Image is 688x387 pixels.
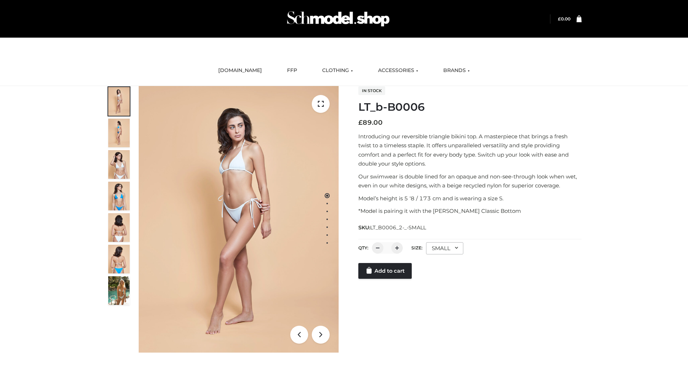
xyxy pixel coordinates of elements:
img: ArielClassicBikiniTop_CloudNine_AzureSky_OW114ECO_8-scaled.jpg [108,245,130,273]
a: CLOTHING [317,63,358,78]
bdi: 89.00 [358,119,383,126]
img: ArielClassicBikiniTop_CloudNine_AzureSky_OW114ECO_7-scaled.jpg [108,213,130,242]
span: £ [358,119,363,126]
p: *Model is pairing it with the [PERSON_NAME] Classic Bottom [358,206,582,216]
a: FFP [282,63,302,78]
img: ArielClassicBikiniTop_CloudNine_AzureSky_OW114ECO_2-scaled.jpg [108,119,130,147]
img: ArielClassicBikiniTop_CloudNine_AzureSky_OW114ECO_3-scaled.jpg [108,150,130,179]
a: Add to cart [358,263,412,279]
span: £ [558,16,561,21]
p: Introducing our reversible triangle bikini top. A masterpiece that brings a fresh twist to a time... [358,132,582,168]
a: BRANDS [438,63,475,78]
p: Model’s height is 5 ‘8 / 173 cm and is wearing a size S. [358,194,582,203]
a: ACCESSORIES [373,63,424,78]
span: LT_B0006_2-_-SMALL [370,224,426,231]
span: In stock [358,86,385,95]
img: ArielClassicBikiniTop_CloudNine_AzureSky_OW114ECO_1-scaled.jpg [108,87,130,116]
div: SMALL [426,242,463,254]
img: Schmodel Admin 964 [285,5,392,33]
label: Size: [411,245,422,250]
p: Our swimwear is double lined for an opaque and non-see-through look when wet, even in our white d... [358,172,582,190]
a: £0.00 [558,16,570,21]
img: ArielClassicBikiniTop_CloudNine_AzureSky_OW114ECO_1 [139,86,339,353]
img: Arieltop_CloudNine_AzureSky2.jpg [108,276,130,305]
h1: LT_b-B0006 [358,101,582,114]
label: QTY: [358,245,368,250]
a: [DOMAIN_NAME] [213,63,267,78]
span: SKU: [358,223,427,232]
img: ArielClassicBikiniTop_CloudNine_AzureSky_OW114ECO_4-scaled.jpg [108,182,130,210]
bdi: 0.00 [558,16,570,21]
